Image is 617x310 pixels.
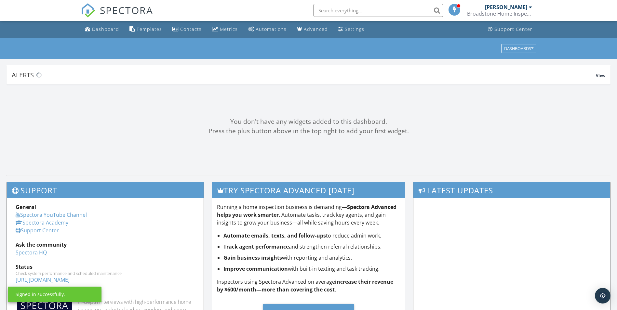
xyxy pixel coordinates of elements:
div: Settings [345,26,364,32]
a: Templates [127,23,165,35]
strong: Gain business insights [223,254,282,261]
div: Automations [256,26,287,32]
div: Advanced [304,26,328,32]
strong: Track agent performance [223,243,289,250]
a: [URL][DOMAIN_NAME] [16,276,70,283]
a: Metrics [209,23,240,35]
div: Contacts [180,26,202,32]
div: You don't have any widgets added to this dashboard. [7,117,610,126]
div: Templates [137,26,162,32]
div: Metrics [220,26,238,32]
img: The Best Home Inspection Software - Spectora [81,3,95,18]
div: Dashboards [504,46,533,51]
p: Inspectors using Spectora Advanced on average . [217,278,400,293]
a: Support Center [485,23,535,35]
p: Running a home inspection business is demanding— . Automate tasks, track key agents, and gain ins... [217,203,400,226]
strong: General [16,203,36,211]
a: Contacts [170,23,204,35]
h3: Latest Updates [413,182,610,198]
h3: Try spectora advanced [DATE] [212,182,405,198]
strong: increase their revenue by $600/month—more than covering the cost [217,278,393,293]
div: Alerts [12,71,596,79]
a: Advanced [294,23,330,35]
a: SPECTORA [81,9,153,22]
span: SPECTORA [100,3,153,17]
strong: Automate emails, texts, and follow-ups [223,232,326,239]
a: Spectora YouTube Channel [16,211,87,218]
h3: Support [7,182,204,198]
a: Settings [336,23,367,35]
a: Support Center [16,227,59,234]
div: Broadstone Home Inspections [467,10,532,17]
strong: Improve communication [223,265,288,272]
div: Industry Knowledge [16,290,195,298]
div: Status [16,263,195,271]
strong: Spectora Advanced helps you work smarter [217,203,396,218]
div: Check system performance and scheduled maintenance. [16,271,195,276]
a: Spectora Academy [16,219,68,226]
div: Support Center [494,26,532,32]
input: Search everything... [313,4,443,17]
li: with built-in texting and task tracking. [223,265,400,273]
a: Dashboard [82,23,122,35]
a: Automations (Basic) [246,23,289,35]
div: Open Intercom Messenger [595,288,610,304]
div: Dashboard [92,26,119,32]
span: View [596,73,605,78]
div: Press the plus button above in the top right to add your first widget. [7,126,610,136]
div: Signed in successfully. [16,291,65,298]
div: [PERSON_NAME] [485,4,527,10]
div: Ask the community [16,241,195,249]
li: to reduce admin work. [223,232,400,239]
li: and strengthen referral relationships. [223,243,400,251]
li: with reporting and analytics. [223,254,400,262]
a: Spectora HQ [16,249,47,256]
button: Dashboards [501,44,536,53]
